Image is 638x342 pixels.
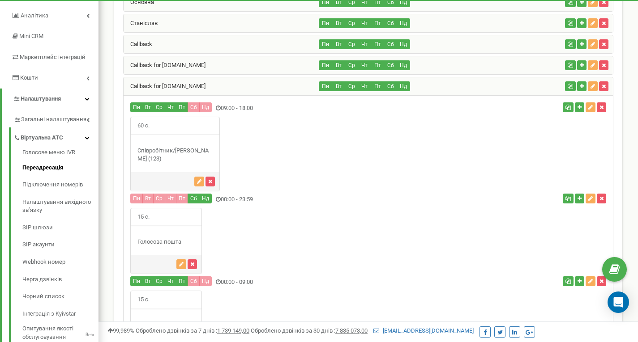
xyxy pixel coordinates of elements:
button: Пт [371,18,384,28]
span: Кошти [20,74,38,81]
a: Налаштування вихідного зв’язку [22,194,98,219]
button: Пн [319,39,332,49]
button: Пт [371,81,384,91]
button: Вт [332,60,345,70]
span: Оброблено дзвінків за 30 днів : [251,327,368,334]
a: SIP шлюзи [22,219,98,236]
button: Пт [371,39,384,49]
a: Callback for [DOMAIN_NAME] [124,83,206,89]
button: Нд [397,81,410,91]
span: Аналiтика [21,12,48,19]
button: Нд [397,39,410,49]
button: Сб [384,81,397,91]
a: Станіслав [124,20,158,26]
button: Ср [345,81,358,91]
button: Вт [142,102,154,112]
button: Нд [397,60,410,70]
span: Налаштування [21,95,61,102]
u: 1 739 149,00 [217,327,249,334]
span: Віртуальна АТС [21,134,63,142]
a: Підключення номерів [22,176,98,194]
button: Пн [130,276,143,286]
a: Налаштування [2,89,98,110]
button: Нд [199,276,212,286]
button: Чт [358,39,371,49]
a: Callback for [DOMAIN_NAME] [124,62,206,68]
button: Нд [199,194,212,203]
button: Пт [176,194,188,203]
span: 60 с. [131,117,156,135]
button: Ср [153,102,165,112]
a: Голосове меню IVR [22,148,98,159]
a: Callback [124,41,152,47]
span: Mini CRM [19,33,43,39]
span: 99,989% [107,327,134,334]
button: Сб [384,18,397,28]
button: Сб [384,39,397,49]
a: SIP акаунти [22,236,98,253]
button: Нд [199,102,212,112]
button: Пт [371,60,384,70]
button: Вт [332,81,345,91]
button: Пн [319,81,332,91]
button: Вт [142,194,154,203]
button: Сб [188,102,200,112]
span: 15 с. [131,291,156,308]
button: Пн [130,102,143,112]
div: Голосова пошта [131,321,201,329]
button: Ср [153,194,165,203]
button: Ср [345,18,358,28]
a: Загальні налаштування [13,109,98,127]
u: 7 835 073,00 [335,327,368,334]
a: Інтеграція з Kyivstar [22,305,98,323]
div: Голосова пошта [131,238,201,246]
a: Webhook номер [22,253,98,271]
div: 00:00 - 23:59 [124,194,450,206]
button: Пт [176,276,188,286]
button: Сб [384,60,397,70]
button: Пн [319,18,332,28]
button: Ср [345,60,358,70]
button: Вт [142,276,154,286]
button: Чт [165,276,176,286]
div: 00:00 - 09:00 [124,276,450,288]
button: Сб [188,276,200,286]
a: [EMAIL_ADDRESS][DOMAIN_NAME] [373,327,474,334]
span: Оброблено дзвінків за 7 днів : [136,327,249,334]
button: Вт [332,39,345,49]
div: Співробітник/[PERSON_NAME] (123) [131,147,219,163]
a: Чорний список [22,288,98,305]
button: Сб [188,194,200,203]
div: Open Intercom Messenger [608,291,629,313]
a: Переадресація [22,159,98,177]
button: Нд [397,18,410,28]
span: Загальні налаштування [21,115,86,124]
a: Черга дзвінків [22,271,98,288]
button: Пт [176,102,188,112]
button: Чт [358,60,371,70]
a: Віртуальна АТС [13,127,98,146]
button: Вт [332,18,345,28]
button: Ср [345,39,358,49]
button: Чт [165,102,176,112]
span: 15 с. [131,208,156,226]
button: Чт [358,18,371,28]
button: Чт [358,81,371,91]
button: Пн [319,60,332,70]
button: Пн [130,194,143,203]
button: Ср [153,276,165,286]
div: 09:00 - 18:00 [124,102,450,114]
span: Маркетплейс інтеграцій [20,54,86,60]
button: Чт [165,194,176,203]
